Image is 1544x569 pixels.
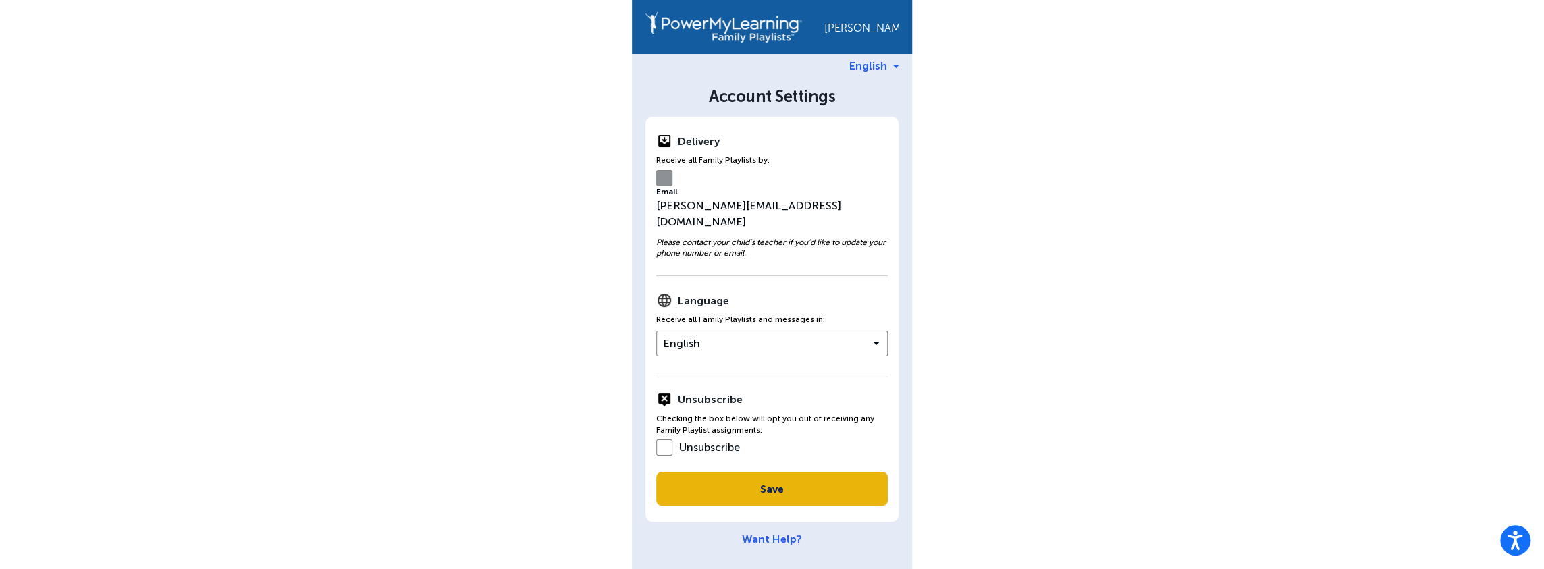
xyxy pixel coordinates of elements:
div: Account Settings [632,86,912,106]
button: Save [656,472,888,506]
strong: Delivery [678,135,720,148]
div: [PERSON_NAME][EMAIL_ADDRESS][DOMAIN_NAME] [656,186,888,230]
button: English [656,331,888,356]
div: Checking the box below will opt you out of receiving any Family Playlist assignments. [656,413,888,436]
img: PowerMyLearning Connect [645,11,802,43]
img: Language [656,292,672,308]
div: [PERSON_NAME] [824,20,899,34]
small: Email [656,186,888,198]
strong: Unsubscribe [678,393,743,406]
img: Delivery [656,133,672,149]
label: Unsubscribe [656,441,740,454]
em: Please contact your child’s teacher if you’d like to update your phone number or email. [656,238,886,259]
div: Receive all Family Playlists and messages in: [656,314,888,325]
a: English [849,59,899,72]
span: Save [760,483,784,495]
div: Receive all Family Playlists by: [656,155,888,166]
span: English [849,59,887,72]
img: Unsubscribe [656,391,672,408]
span: English [663,331,701,356]
strong: Language [678,294,729,307]
a: Want Help? [742,533,802,545]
